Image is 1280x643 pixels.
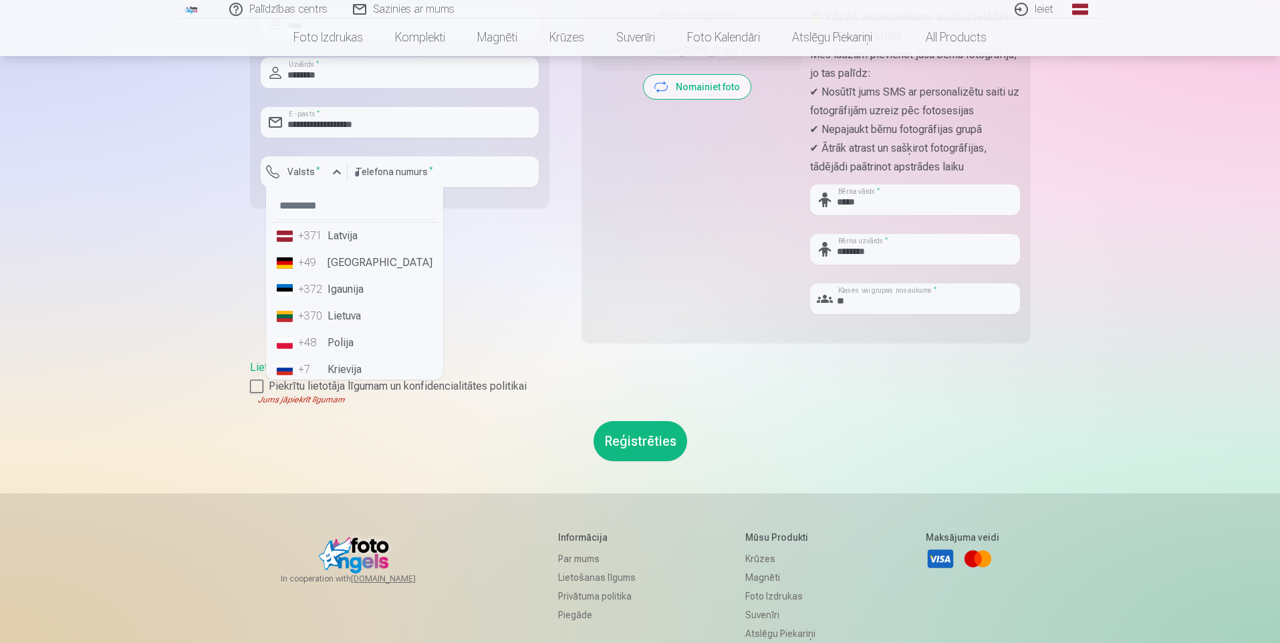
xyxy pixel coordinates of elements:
p: Mēs lūdzam pievienot jūsu bērna fotogrāfiju, jo tas palīdz: [810,45,1020,83]
a: Magnēti [461,19,533,56]
a: Magnēti [745,568,815,587]
a: Suvenīri [745,606,815,624]
p: ✔ Nepajaukt bērnu fotogrāfijas grupā [810,120,1020,139]
div: Lauks ir obligāts [261,187,348,198]
button: Valsts* [261,156,348,187]
a: Suvenīri [600,19,671,56]
div: +49 [298,255,325,271]
a: Foto kalendāri [671,19,776,56]
li: [GEOGRAPHIC_DATA] [271,249,438,276]
a: [DOMAIN_NAME] [351,573,448,584]
label: Piekrītu lietotāja līgumam un konfidencialitātes politikai [250,378,1031,394]
div: , [250,360,1031,405]
p: ✔ Nosūtīt jums SMS ar personalizētu saiti uz fotogrāfijām uzreiz pēc fotosesijas [810,83,1020,120]
li: Latvija [271,223,438,249]
a: Lietošanas līgums [558,568,636,587]
a: Par mums [558,549,636,568]
label: Valsts [282,165,326,178]
a: Visa [926,544,955,573]
a: Foto izdrukas [277,19,379,56]
h5: Mūsu produkti [745,531,815,544]
div: Jums jāpiekrīt līgumam [250,394,1031,405]
a: Atslēgu piekariņi [745,624,815,643]
a: Piegāde [558,606,636,624]
div: +372 [298,281,325,297]
button: Nomainiet foto [644,75,751,99]
li: Krievija [271,356,438,383]
p: ✔ Ātrāk atrast un sašķirot fotogrāfijas, tādējādi paātrinot apstrādes laiku [810,139,1020,176]
li: Polija [271,330,438,356]
a: All products [888,19,1003,56]
a: Krūzes [533,19,600,56]
a: Atslēgu piekariņi [776,19,888,56]
button: Reģistrēties [594,421,687,461]
a: Foto izdrukas [745,587,815,606]
a: Lietošanas līgums [250,361,335,374]
div: +371 [298,228,325,244]
a: Krūzes [745,549,815,568]
span: In cooperation with [281,573,448,584]
a: Privātuma politika [558,587,636,606]
li: Igaunija [271,276,438,303]
h5: Maksājuma veidi [926,531,999,544]
img: /fa1 [184,5,199,13]
li: Lietuva [271,303,438,330]
div: +370 [298,308,325,324]
h5: Informācija [558,531,636,544]
div: +7 [298,362,325,378]
div: +48 [298,335,325,351]
a: Komplekti [379,19,461,56]
a: Mastercard [963,544,993,573]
